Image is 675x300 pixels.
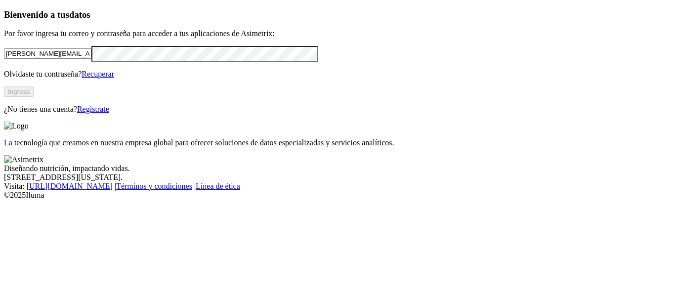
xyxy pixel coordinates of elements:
[69,9,90,20] span: datos
[4,122,29,130] img: Logo
[4,182,671,191] div: Visita : | |
[4,86,34,97] button: Ingresa
[4,70,671,79] p: Olvidaste tu contraseña?
[4,191,671,200] div: © 2025 Iluma
[4,48,91,59] input: Tu correo
[196,182,240,190] a: Línea de ética
[77,105,109,113] a: Regístrate
[4,138,671,147] p: La tecnología que creamos en nuestra empresa global para ofrecer soluciones de datos especializad...
[4,105,671,114] p: ¿No tienes una cuenta?
[27,182,113,190] a: [URL][DOMAIN_NAME]
[82,70,114,78] a: Recuperar
[116,182,192,190] a: Términos y condiciones
[4,29,671,38] p: Por favor ingresa tu correo y contraseña para acceder a tus aplicaciones de Asimetrix:
[4,164,671,173] div: Diseñando nutrición, impactando vidas.
[4,155,43,164] img: Asimetrix
[4,173,671,182] div: [STREET_ADDRESS][US_STATE].
[4,9,671,20] h3: Bienvenido a tus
